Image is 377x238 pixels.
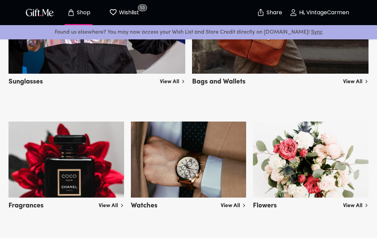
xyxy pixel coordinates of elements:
button: Share [257,1,281,24]
img: flowers.png [253,122,369,198]
p: Found us elsewhere? You may now access your Wish List and Store Credit directly on [DOMAIN_NAME]! [5,28,372,37]
a: View All [99,199,124,210]
button: Wishlist page [105,2,143,23]
a: Fragrances [8,193,124,209]
span: 53 [138,4,147,11]
a: View All [221,199,246,210]
h5: Fragrances [8,199,44,210]
p: Hi, VintageCarmen [297,10,349,16]
p: Share [265,10,282,16]
button: Hi, VintageCarmen [285,2,353,23]
button: GiftMe Logo [24,8,56,17]
button: Store page [60,2,97,23]
img: GiftMe Logo [24,7,55,17]
img: fragrances_others.png [8,122,124,198]
h5: Watches [131,199,157,210]
img: watches_others.png [131,122,246,198]
img: secure [257,8,265,17]
h5: Bags and Wallets [192,75,245,86]
a: Sunglasses [8,69,185,85]
a: View All [160,75,185,86]
a: Flowers [253,193,369,209]
h5: Sunglasses [8,75,43,86]
a: View All [343,199,369,210]
a: Watches [131,193,246,209]
p: Wishlist [117,8,139,17]
a: Sync [311,30,323,35]
h5: Flowers [253,199,277,210]
a: Bags and Wallets [192,69,369,85]
a: View All [343,75,369,86]
p: Shop [75,10,90,16]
